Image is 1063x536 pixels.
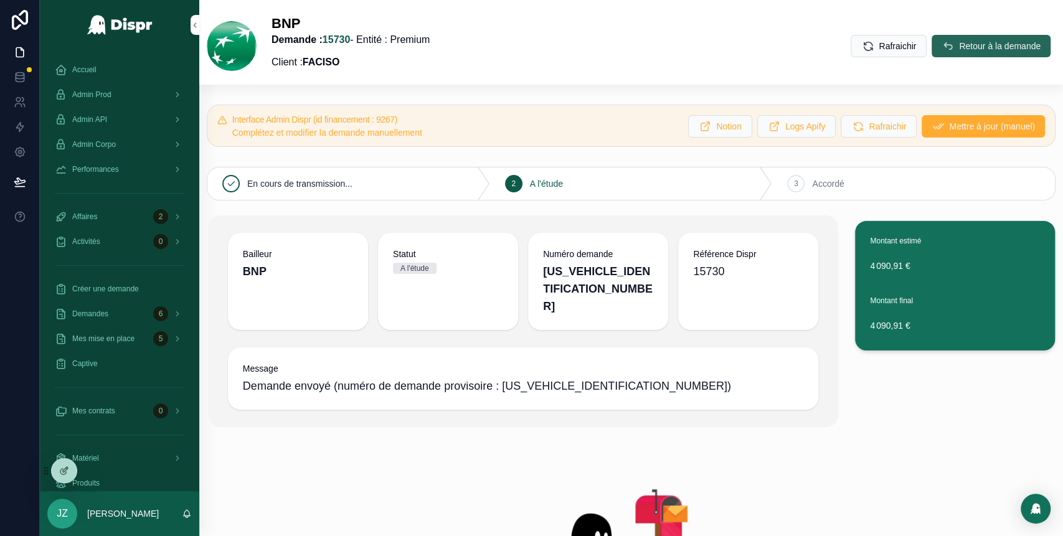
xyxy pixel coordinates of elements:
span: Montant estimé [870,237,921,245]
span: Activités [72,237,100,247]
a: Activités0 [47,230,192,253]
span: Montant final [870,296,913,305]
span: Captive [72,359,98,369]
a: Admin API [47,108,192,131]
div: Complétez et modifier la demande manuellement [232,126,679,139]
div: 0 [153,234,168,249]
span: Numéro demande [543,248,653,260]
button: Logs Apify [757,115,836,138]
div: 6 [153,306,168,321]
div: 5 [153,331,168,346]
button: Retour à la demande [932,35,1051,57]
span: Demandes [72,309,108,319]
strong: Demande : [272,34,350,45]
span: Admin API [72,115,107,125]
span: Demande envoyé (numéro de demande provisoire : [US_VEHICLE_IDENTIFICATION_NUMBER]) [243,377,804,395]
p: [PERSON_NAME] [87,507,159,520]
span: Référence Dispr [693,248,803,260]
div: Open Intercom Messenger [1021,494,1051,524]
span: Accordé [812,177,844,190]
span: Accueil [72,65,97,75]
a: Admin Corpo [47,133,192,156]
span: Notion [716,120,741,133]
span: Bailleur [243,248,353,260]
span: Matériel [72,453,99,463]
p: - Entité : Premium [272,32,430,47]
a: Mes mise en place5 [47,327,192,350]
span: Rafraichir [879,40,916,52]
div: 0 [153,403,168,418]
a: Accueil [47,59,192,81]
span: Message [243,362,804,375]
a: 15730 [323,34,351,45]
span: JZ [57,506,68,521]
span: Logs Apify [785,120,826,133]
a: Produits [47,472,192,494]
img: App logo [87,15,153,35]
span: Retour à la demande [959,40,1041,52]
span: 4 090,91 € [870,319,1040,332]
div: A l'étude [400,263,429,274]
strong: [US_VEHICLE_IDENTIFICATION_NUMBER] [543,265,653,313]
span: En cours de transmission... [247,177,352,190]
span: Complétez et modifier la demande manuellement [232,128,422,138]
a: Affaires2 [47,205,192,228]
span: 3 [794,179,798,189]
div: scrollable content [40,50,199,491]
span: 2 [511,179,516,189]
span: 4 090,91 € [870,260,1040,272]
button: Rafraichir [851,35,927,57]
button: Notion [688,115,752,138]
a: Admin Prod [47,83,192,106]
p: Client : [272,55,430,70]
span: Rafraichir [869,120,906,133]
span: Créer une demande [72,284,139,294]
button: Rafraichir [841,115,917,138]
a: Performances [47,158,192,181]
a: Mes contrats0 [47,400,192,422]
a: Demandes6 [47,303,192,325]
a: Captive [47,352,192,375]
span: Mes contrats [72,406,115,416]
a: Créer une demande [47,278,192,300]
span: Mettre à jour (manuel) [949,120,1035,133]
span: Admin Prod [72,90,111,100]
div: 2 [153,209,168,224]
span: Admin Corpo [72,139,116,149]
span: A l'étude [530,177,563,190]
span: Mes mise en place [72,334,135,344]
span: Performances [72,164,119,174]
strong: BNP [243,265,267,278]
span: Affaires [72,212,97,222]
span: 15730 [693,263,724,280]
strong: FACISO [303,57,340,67]
button: Mettre à jour (manuel) [922,115,1045,138]
h5: Interface Admin Dispr (id financement : 9267) [232,115,679,124]
h1: BNP [272,15,430,32]
span: Statut [393,248,503,260]
span: Produits [72,478,100,488]
a: Matériel [47,447,192,469]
